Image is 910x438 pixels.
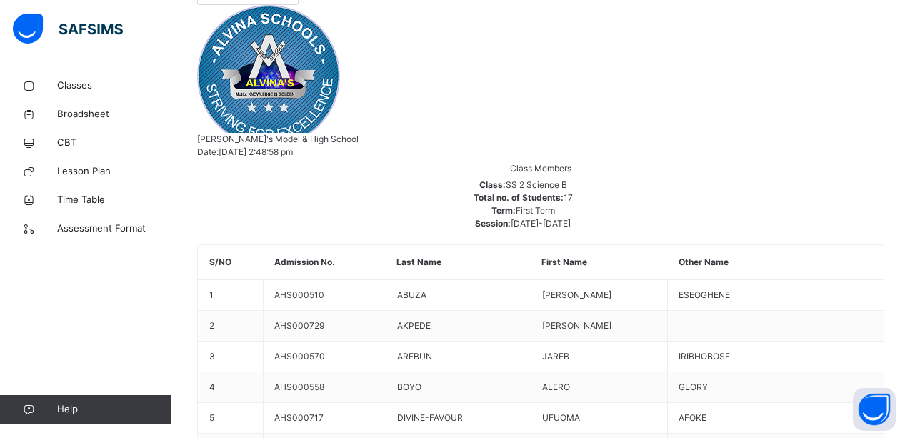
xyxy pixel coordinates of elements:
th: Admission No. [264,245,386,280]
th: Other Name [668,245,884,280]
th: S/NO [199,245,264,280]
td: 1 [199,280,264,311]
span: Term: [491,205,516,216]
span: SS 2 Science B [506,179,567,190]
td: BOYO [386,372,531,403]
td: AHS000570 [264,342,386,372]
span: First Term [516,205,555,216]
td: AREBUN [386,342,531,372]
span: [DATE]-[DATE] [511,218,571,229]
span: [PERSON_NAME]'s Model & High School [197,134,359,144]
td: UFUOMA [531,403,667,434]
td: 3 [199,342,264,372]
td: JAREB [531,342,667,372]
span: 17 [564,192,573,203]
button: Open asap [853,388,896,431]
th: First Name [531,245,667,280]
td: AHS000558 [264,372,386,403]
span: Total no. of Students: [474,192,564,203]
span: Class Members [510,163,571,174]
td: IRIBHOBOSE [668,342,884,372]
span: [DATE] 2:48:58 pm [219,146,293,157]
span: Broadsheet [57,107,171,121]
td: 5 [199,403,264,434]
span: Assessment Format [57,222,171,236]
td: ALERO [531,372,667,403]
span: Classes [57,79,171,93]
img: alvina.png [197,5,340,133]
span: Session: [475,218,511,229]
span: Help [57,402,171,417]
span: CBT [57,136,171,150]
td: AHS000510 [264,280,386,311]
span: Lesson Plan [57,164,171,179]
td: 4 [199,372,264,403]
td: [PERSON_NAME] [531,311,667,342]
td: 2 [199,311,264,342]
td: ESEOGHENE [668,280,884,311]
span: Time Table [57,193,171,207]
td: AHS000729 [264,311,386,342]
img: safsims [13,14,123,44]
th: Last Name [386,245,531,280]
span: Class: [479,179,506,190]
td: AKPEDE [386,311,531,342]
td: [PERSON_NAME] [531,280,667,311]
td: GLORY [668,372,884,403]
td: AFOKE [668,403,884,434]
td: AHS000717 [264,403,386,434]
td: ABUZA [386,280,531,311]
td: DIVINE-FAVOUR [386,403,531,434]
span: Date: [197,146,219,157]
